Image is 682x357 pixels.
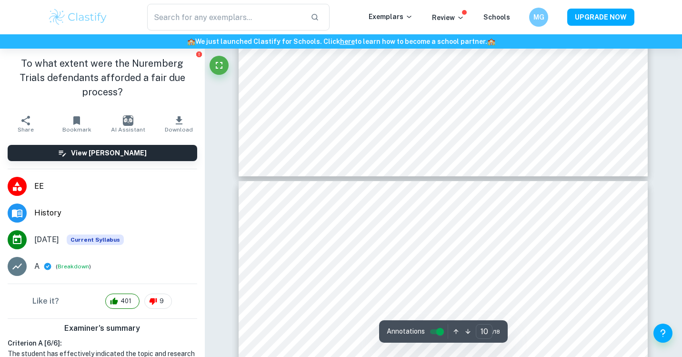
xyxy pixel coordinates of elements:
[492,327,500,336] span: / 18
[123,115,133,126] img: AI Assistant
[34,181,197,192] span: EE
[8,145,197,161] button: View [PERSON_NAME]
[147,4,303,31] input: Search for any exemplars...
[567,9,634,26] button: UPGRADE NOW
[8,56,197,99] h1: To what extent were the Nuremberg Trials defendants afforded a fair due process?
[48,8,108,27] img: Clastify logo
[483,13,510,21] a: Schools
[340,38,355,45] a: here
[387,326,425,337] span: Annotations
[432,12,464,23] p: Review
[34,207,197,219] span: History
[8,338,197,348] h6: Criterion A [ 6 / 6 ]:
[32,296,59,307] h6: Like it?
[165,126,193,133] span: Download
[105,294,140,309] div: 401
[71,148,147,158] h6: View [PERSON_NAME]
[210,56,229,75] button: Fullscreen
[102,111,153,137] button: AI Assistant
[58,262,89,271] button: Breakdown
[369,11,413,22] p: Exemplars
[2,36,680,47] h6: We just launched Clastify for Schools. Click to learn how to become a school partner.
[34,261,40,272] p: A
[196,51,203,58] button: Report issue
[529,8,548,27] button: MG
[111,126,145,133] span: AI Assistant
[18,126,34,133] span: Share
[533,12,544,22] h6: MG
[487,38,495,45] span: 🏫
[34,234,59,245] span: [DATE]
[154,296,169,306] span: 9
[153,111,204,137] button: Download
[653,324,672,343] button: Help and Feedback
[62,126,91,133] span: Bookmark
[144,294,172,309] div: 9
[56,262,91,271] span: ( )
[67,235,124,245] div: This exemplar is based on the current syllabus. Feel free to refer to it for inspiration/ideas wh...
[115,296,137,306] span: 401
[4,323,201,334] h6: Examiner's summary
[51,111,102,137] button: Bookmark
[187,38,195,45] span: 🏫
[67,235,124,245] span: Current Syllabus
